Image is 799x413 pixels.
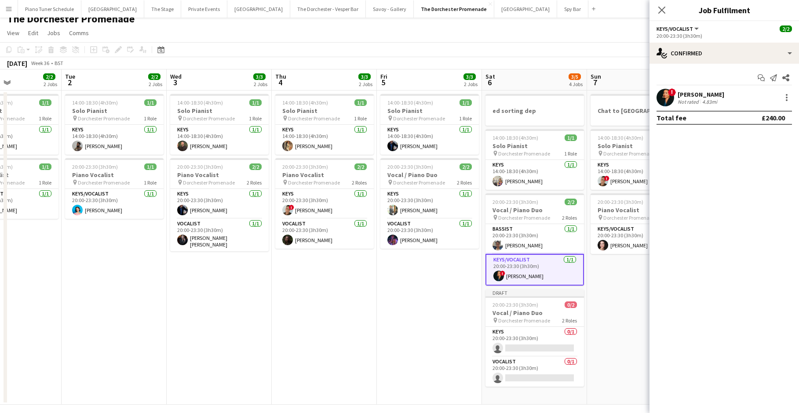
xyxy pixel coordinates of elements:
[678,91,724,98] div: [PERSON_NAME]
[591,142,689,150] h3: Solo Pianist
[493,134,538,141] span: 14:00-18:30 (4h30m)
[44,81,57,87] div: 2 Jobs
[557,0,588,18] button: Spy Bar
[144,0,181,18] button: The Stage
[183,179,235,186] span: Dorchester Promenade
[177,99,223,106] span: 14:00-18:30 (4h30m)
[485,327,584,357] app-card-role: Keys0/120:00-23:30 (3h30m)
[380,72,387,80] span: Fri
[678,98,700,105] div: Not rated
[29,60,51,66] span: Week 36
[72,163,118,170] span: 20:00-23:30 (3h30m)
[290,0,366,18] button: The Dorchester - Vesper Bar
[65,94,164,155] app-job-card: 14:00-18:30 (4h30m)1/1Solo Pianist Dorchester Promenade1 RoleKeys1/114:00-18:30 (4h30m)[PERSON_NAME]
[253,73,266,80] span: 3/3
[275,158,374,249] div: 20:00-23:30 (3h30m)2/2Piano Vocalist Dorchester Promenade2 RolesKeys1/120:00-23:30 (3h30m)![PERSO...
[591,72,601,80] span: Sun
[72,99,118,106] span: 14:00-18:30 (4h30m)
[254,81,267,87] div: 2 Jobs
[457,179,472,186] span: 2 Roles
[170,94,269,155] div: 14:00-18:30 (4h30m)1/1Solo Pianist Dorchester Promenade1 RoleKeys1/114:00-18:30 (4h30m)[PERSON_NAME]
[275,94,374,155] app-job-card: 14:00-18:30 (4h30m)1/1Solo Pianist Dorchester Promenade1 RoleKeys1/114:00-18:30 (4h30m)[PERSON_NAME]
[170,158,269,251] app-job-card: 20:00-23:30 (3h30m)2/2Piano Vocalist Dorchester Promenade2 RolesKeys1/120:00-23:30 (3h30m)[PERSON...
[78,179,130,186] span: Dorchester Promenade
[459,115,472,122] span: 1 Role
[380,158,479,249] div: 20:00-23:30 (3h30m)2/2Vocal / Piano Duo Dorchester Promenade2 RolesKeys1/120:00-23:30 (3h30m)[PER...
[562,317,577,324] span: 2 Roles
[380,171,479,179] h3: Vocal / Piano Duo
[47,29,60,37] span: Jobs
[275,125,374,155] app-card-role: Keys1/114:00-18:30 (4h30m)[PERSON_NAME]
[485,129,584,190] app-job-card: 14:00-18:30 (4h30m)1/1Solo Pianist Dorchester Promenade1 RoleKeys1/114:00-18:30 (4h30m)[PERSON_NAME]
[393,179,445,186] span: Dorchester Promenade
[144,163,157,170] span: 1/1
[170,72,182,80] span: Wed
[463,73,476,80] span: 3/3
[780,25,792,32] span: 2/2
[28,29,38,37] span: Edit
[247,179,262,186] span: 2 Roles
[589,77,601,87] span: 7
[4,27,23,39] a: View
[564,150,577,157] span: 1 Role
[485,206,584,214] h3: Vocal / Piano Duo
[39,163,51,170] span: 1/1
[565,199,577,205] span: 2/2
[484,77,495,87] span: 6
[288,115,340,122] span: Dorchester Promenade
[591,193,689,254] app-job-card: 20:00-23:30 (3h30m)1/1Piano Vocalist Dorchester Promenade1 RoleKeys/Vocalist1/120:00-23:30 (3h30m...
[352,179,367,186] span: 2 Roles
[18,0,81,18] button: Piano Tuner Schedule
[69,29,89,37] span: Comms
[39,179,51,186] span: 1 Role
[393,115,445,122] span: Dorchester Promenade
[39,115,51,122] span: 1 Role
[169,77,182,87] span: 3
[485,254,584,286] app-card-role: Keys/Vocalist1/120:00-23:30 (3h30m)![PERSON_NAME]
[144,179,157,186] span: 1 Role
[282,99,328,106] span: 14:00-18:30 (4h30m)
[485,193,584,286] app-job-card: 20:00-23:30 (3h30m)2/2Vocal / Piano Duo Dorchester Promenade2 RolesBassist1/120:00-23:30 (3h30m)[...
[485,289,584,296] div: Draft
[657,33,792,39] div: 20:00-23:30 (3h30m)
[39,99,51,106] span: 1/1
[464,81,478,87] div: 2 Jobs
[485,107,584,115] h3: ed sorting dep
[25,27,42,39] a: Edit
[460,99,472,106] span: 1/1
[275,171,374,179] h3: Piano Vocalist
[183,115,235,122] span: Dorchester Promenade
[494,0,557,18] button: [GEOGRAPHIC_DATA]
[282,163,328,170] span: 20:00-23:30 (3h30m)
[181,0,227,18] button: Private Events
[380,125,479,155] app-card-role: Keys1/114:00-18:30 (4h30m)[PERSON_NAME]
[498,150,550,157] span: Dorchester Promenade
[65,158,164,219] app-job-card: 20:00-23:30 (3h30m)1/1Piano Vocalist Dorchester Promenade1 RoleKeys/Vocalist1/120:00-23:30 (3h30m...
[485,309,584,317] h3: Vocal / Piano Duo
[380,219,479,249] app-card-role: Vocalist1/120:00-23:30 (3h30m)[PERSON_NAME]
[170,107,269,115] h3: Solo Pianist
[379,77,387,87] span: 5
[485,94,584,126] app-job-card: ed sorting dep
[700,98,719,105] div: 4.83mi
[249,163,262,170] span: 2/2
[649,4,799,16] h3: Job Fulfilment
[485,289,584,387] div: Draft20:00-23:30 (3h30m)0/2Vocal / Piano Duo Dorchester Promenade2 RolesKeys0/120:00-23:30 (3h30m...
[249,99,262,106] span: 1/1
[380,107,479,115] h3: Solo Pianist
[227,0,290,18] button: [GEOGRAPHIC_DATA]
[591,129,689,190] div: 14:00-18:30 (4h30m)1/1Solo Pianist Dorchester Promenade1 RoleKeys1/114:00-18:30 (4h30m)![PERSON_N...
[485,224,584,254] app-card-role: Bassist1/120:00-23:30 (3h30m)[PERSON_NAME]
[380,189,479,219] app-card-role: Keys1/120:00-23:30 (3h30m)[PERSON_NAME]
[65,171,164,179] h3: Piano Vocalist
[387,99,433,106] span: 14:00-18:30 (4h30m)
[55,60,63,66] div: BST
[249,115,262,122] span: 1 Role
[65,125,164,155] app-card-role: Keys1/114:00-18:30 (4h30m)[PERSON_NAME]
[81,0,144,18] button: [GEOGRAPHIC_DATA]
[43,73,55,80] span: 2/2
[591,206,689,214] h3: Piano Vocalist
[657,25,693,32] span: Keys/Vocalist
